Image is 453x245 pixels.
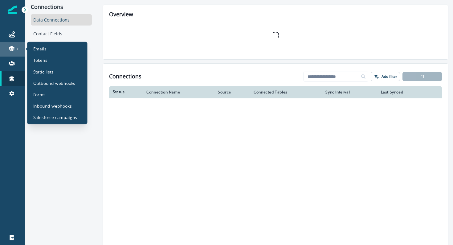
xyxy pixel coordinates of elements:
[381,90,425,95] div: Last Synced
[31,4,92,10] p: Connections
[33,68,54,75] p: Static lists
[33,57,47,63] p: Tokens
[30,101,85,110] a: Inbound webhooks
[33,45,47,52] p: Emails
[33,91,46,98] p: Forms
[33,80,75,86] p: Outbound webhooks
[218,90,246,95] div: Source
[30,90,85,99] a: Forms
[30,78,85,87] a: Outbound webhooks
[109,11,442,18] h2: Overview
[30,44,85,53] a: Emails
[382,74,397,79] p: Add filter
[113,89,139,94] div: Status
[30,56,85,65] a: Tokens
[371,72,400,81] button: Add filter
[33,103,72,109] p: Inbound webhooks
[254,90,318,95] div: Connected Tables
[31,14,92,26] div: Data Connections
[30,67,85,76] a: Static lists
[33,114,77,121] p: Salesforce campaigns
[30,113,85,122] a: Salesforce campaigns
[31,28,92,39] div: Contact Fields
[146,90,210,95] div: Connection Name
[325,90,373,95] div: Sync Interval
[109,73,141,80] h1: Connections
[8,6,17,14] img: Inflection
